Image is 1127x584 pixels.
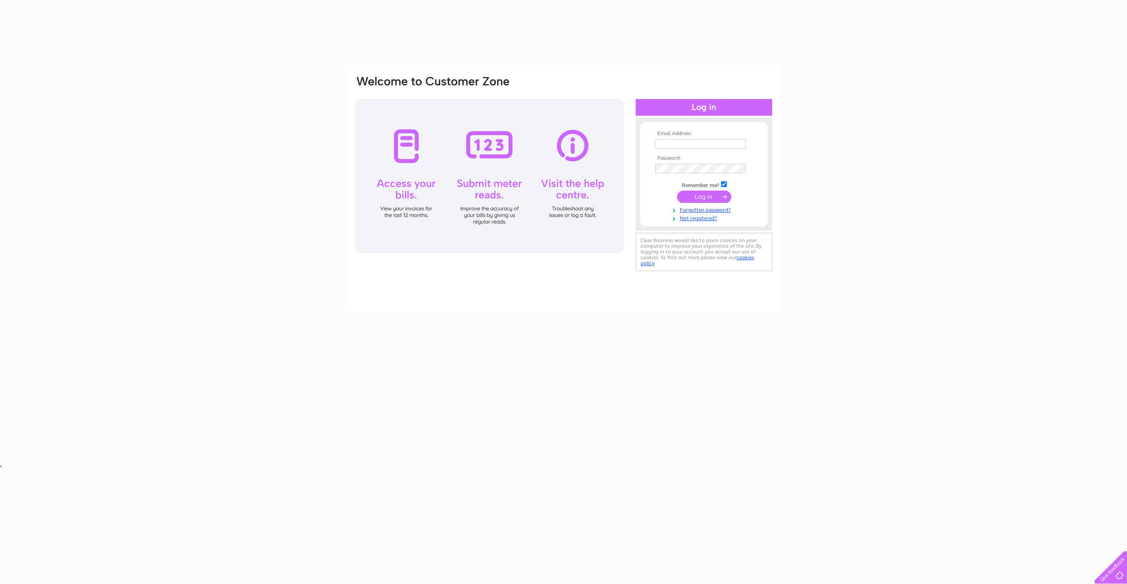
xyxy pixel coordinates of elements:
[636,233,772,271] div: Clear Business would like to place cookies on your computer to improve your experience of the sit...
[677,191,731,203] input: Submit
[641,254,754,266] a: cookies policy
[653,155,755,162] th: Password:
[653,180,755,189] td: Remember me?
[653,131,755,137] th: Email Address:
[655,213,755,222] a: Not registered?
[655,205,755,213] a: Forgotten password?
